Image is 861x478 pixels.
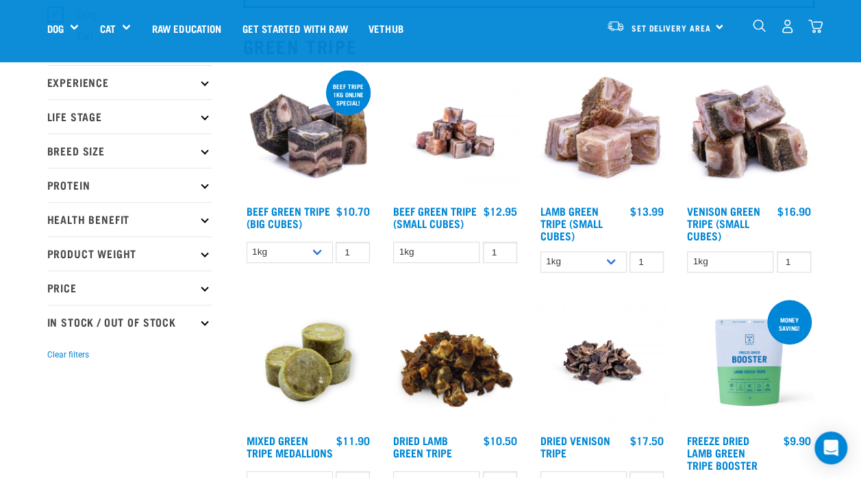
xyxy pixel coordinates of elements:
a: Venison Green Tripe (Small Cubes) [687,207,760,238]
a: Lamb Green Tripe (Small Cubes) [540,207,603,238]
img: Dried Vension Tripe 1691 [537,297,668,428]
img: Pile Of Dried Lamb Tripe For Pets [390,297,521,428]
button: Clear filters [47,349,89,361]
img: 1044 Green Tripe Beef [243,68,374,199]
a: Cat [99,21,115,36]
input: 1 [336,242,370,263]
div: $12.95 [484,205,517,217]
a: Freeze Dried Lamb Green Tripe Booster [687,437,758,468]
a: Mixed Green Tripe Medallions [247,437,333,455]
div: $17.50 [630,434,664,446]
p: In Stock / Out Of Stock [47,305,212,339]
p: Experience [47,65,212,99]
a: Beef Green Tripe (Big Cubes) [247,207,330,226]
div: Open Intercom Messenger [814,431,847,464]
p: Protein [47,168,212,202]
a: Beef Green Tripe (Small Cubes) [393,207,477,226]
img: home-icon@2x.png [808,19,823,34]
img: 1133 Green Tripe Lamb Small Cubes 01 [537,68,668,199]
img: Beef Tripe Bites 1634 [390,68,521,199]
div: $11.90 [336,434,370,446]
a: Dried Lamb Green Tripe [393,437,452,455]
a: Dried Venison Tripe [540,437,610,455]
img: home-icon-1@2x.png [753,19,766,32]
div: $16.90 [777,205,811,217]
div: Beef tripe 1kg online special! [326,76,371,113]
p: Product Weight [47,236,212,271]
input: 1 [629,251,664,273]
p: Price [47,271,212,305]
p: Breed Size [47,134,212,168]
input: 1 [483,242,517,263]
a: Get started with Raw [232,1,358,55]
div: $10.70 [336,205,370,217]
div: $10.50 [484,434,517,446]
div: Money saving! [767,310,812,338]
p: Life Stage [47,99,212,134]
a: Raw Education [141,1,232,55]
span: Set Delivery Area [632,25,711,30]
div: $9.90 [784,434,811,446]
img: 1079 Green Tripe Venison 01 [684,68,814,199]
img: Mixed Green Tripe [243,297,374,428]
img: van-moving.png [606,20,625,32]
div: $13.99 [630,205,664,217]
input: 1 [777,251,811,273]
p: Health Benefit [47,202,212,236]
img: Freeze Dried Lamb Green Tripe [684,297,814,428]
a: Dog [47,21,64,36]
a: Vethub [358,1,414,55]
img: user.png [780,19,795,34]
